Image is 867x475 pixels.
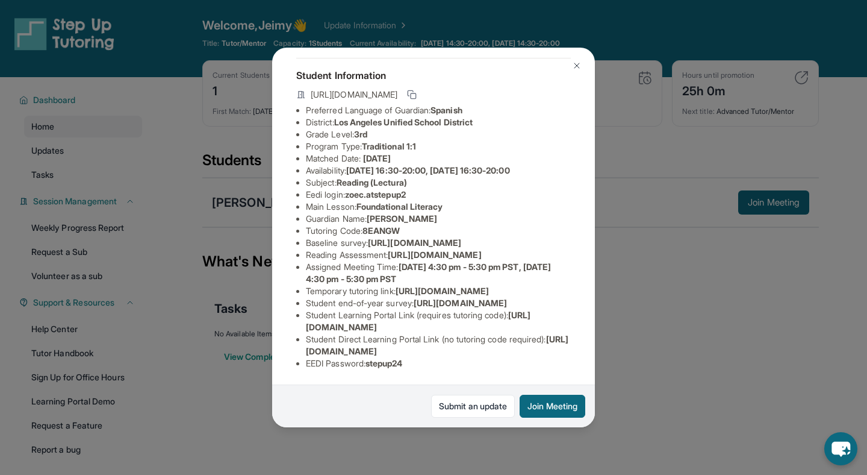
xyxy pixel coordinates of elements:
[431,395,515,418] a: Submit an update
[414,298,507,308] span: [URL][DOMAIN_NAME]
[306,249,571,261] li: Reading Assessment :
[306,297,571,309] li: Student end-of-year survey :
[306,261,571,285] li: Assigned Meeting Time :
[345,189,406,200] span: zoec.atstepup2
[306,140,571,153] li: Program Type:
[363,153,391,163] span: [DATE]
[306,201,571,213] li: Main Lesson :
[520,395,585,418] button: Join Meeting
[356,201,443,212] span: Foundational Literacy
[306,225,571,237] li: Tutoring Code :
[311,89,397,101] span: [URL][DOMAIN_NAME]
[306,285,571,297] li: Temporary tutoring link :
[346,165,510,175] span: [DATE] 16:30-20:00, [DATE] 16:30-20:00
[306,333,571,357] li: Student Direct Learning Portal Link (no tutoring code required) :
[354,129,367,139] span: 3rd
[334,117,473,127] span: Los Angeles Unified School District
[362,141,416,151] span: Traditional 1:1
[367,213,437,224] span: [PERSON_NAME]
[306,116,571,128] li: District:
[306,237,571,249] li: Baseline survey :
[572,61,582,71] img: Close Icon
[306,357,571,370] li: EEDI Password :
[365,358,403,368] span: stepup24
[306,177,571,189] li: Subject :
[306,262,551,284] span: [DATE] 4:30 pm - 5:30 pm PST, [DATE] 4:30 pm - 5:30 pm PST
[337,177,407,187] span: Reading (Lectura)
[824,432,857,465] button: chat-button
[368,237,461,248] span: [URL][DOMAIN_NAME]
[405,87,419,102] button: Copy link
[430,105,462,115] span: Spanish
[306,213,571,225] li: Guardian Name :
[306,153,571,165] li: Matched Date:
[396,286,489,296] span: [URL][DOMAIN_NAME]
[306,189,571,201] li: Eedi login :
[306,104,571,116] li: Preferred Language of Guardian:
[362,225,400,236] span: 8EANGW
[306,309,571,333] li: Student Learning Portal Link (requires tutoring code) :
[296,68,571,83] h4: Student Information
[388,250,481,260] span: [URL][DOMAIN_NAME]
[306,165,571,177] li: Availability:
[306,128,571,140] li: Grade Level:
